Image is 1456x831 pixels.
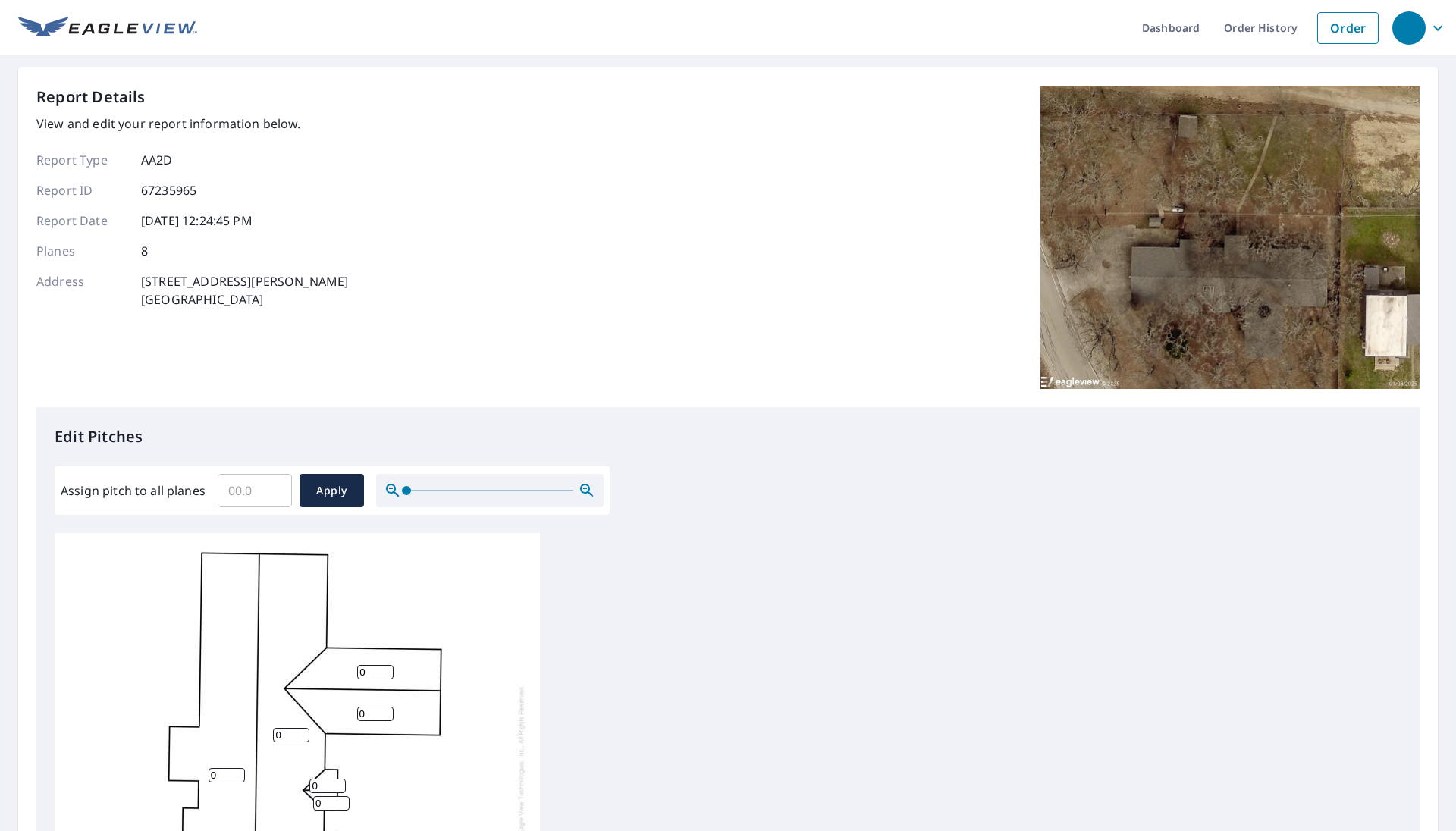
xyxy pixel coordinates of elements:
p: Report ID [36,181,127,199]
p: View and edit your report information below. [36,114,348,133]
img: Top image [1040,86,1420,389]
p: Report Type [36,151,127,169]
p: Address [36,272,127,309]
p: AA2D [141,151,173,169]
p: 8 [141,242,148,260]
p: Report Details [36,86,146,108]
span: Apply [312,481,352,500]
input: 00.0 [218,469,292,512]
a: Order [1317,12,1379,44]
p: 67235965 [141,181,196,199]
p: Edit Pitches [55,425,1401,448]
p: [STREET_ADDRESS][PERSON_NAME] [GEOGRAPHIC_DATA] [141,272,348,309]
img: EV Logo [18,17,197,39]
p: Planes [36,242,127,260]
p: [DATE] 12:24:45 PM [141,212,253,230]
p: Report Date [36,212,127,230]
button: Apply [300,474,364,507]
label: Assign pitch to all planes [61,481,206,500]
